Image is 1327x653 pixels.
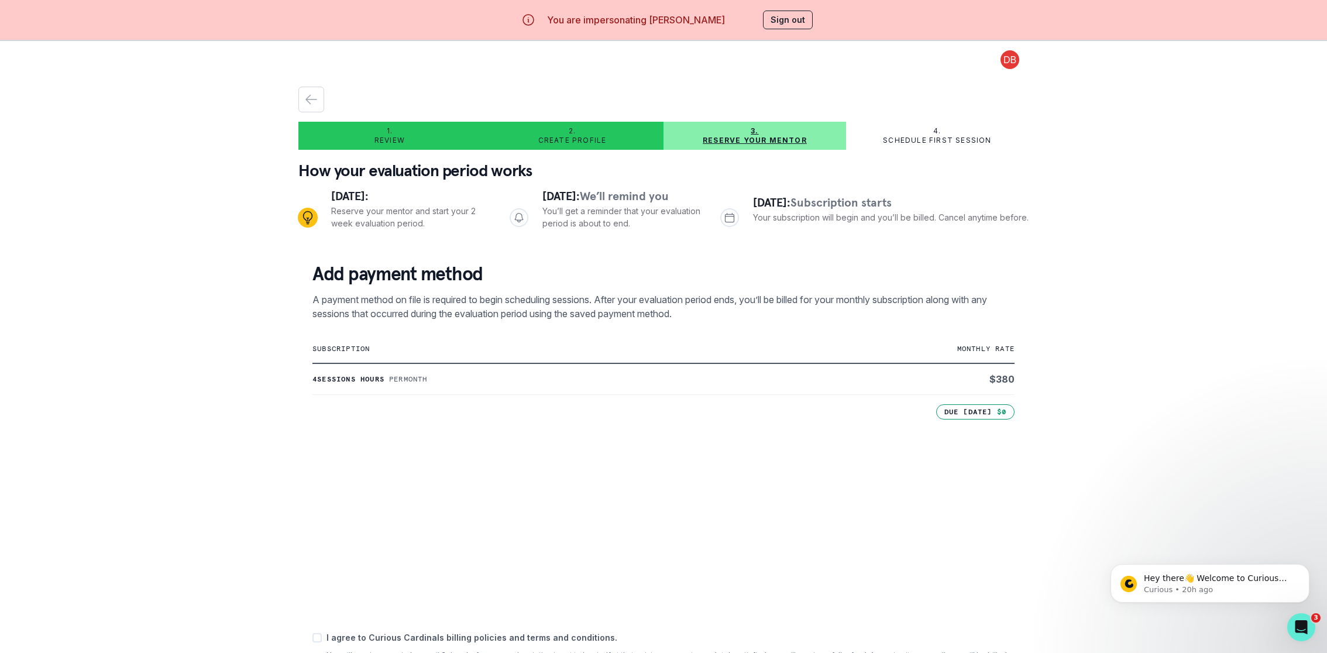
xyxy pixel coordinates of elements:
[387,126,393,136] p: 1.
[703,136,807,145] p: Reserve your mentor
[997,407,1006,417] p: $0
[331,205,491,229] p: Reserve your mentor and start your 2 week evaluation period.
[781,363,1015,395] td: $ 380
[312,374,384,384] p: 4 sessions hours
[580,188,669,204] span: We’ll remind you
[331,188,369,204] span: [DATE]:
[944,407,992,417] p: Due [DATE]
[991,50,1029,69] button: profile picture
[763,11,813,29] button: Sign out
[547,13,725,27] p: You are impersonating [PERSON_NAME]
[298,159,1029,183] p: How your evaluation period works
[312,262,1015,286] p: Add payment method
[1287,613,1315,641] iframe: Intercom live chat
[310,417,1017,615] iframe: Secure payment input frame
[569,126,576,136] p: 2.
[312,293,1015,321] p: A payment method on file is required to begin scheduling sessions. After your evaluation period e...
[542,188,580,204] span: [DATE]:
[1093,539,1327,621] iframe: Intercom notifications message
[312,344,781,353] p: subscription
[753,211,1029,224] p: Your subscription will begin and you’ll be billed. Cancel anytime before.
[933,126,941,136] p: 4.
[790,195,892,210] span: Subscription starts
[374,136,405,145] p: Review
[538,136,607,145] p: Create profile
[753,195,790,210] span: [DATE]:
[389,374,428,384] p: Per month
[298,187,1029,248] div: Progress
[1311,613,1321,623] span: 3
[781,344,1015,353] p: monthly rate
[542,205,702,229] p: You’ll get a reminder that your evaluation period is about to end.
[751,126,758,136] p: 3.
[326,631,1015,644] p: I agree to Curious Cardinals billing policies and terms and conditions.
[883,136,991,145] p: Schedule first session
